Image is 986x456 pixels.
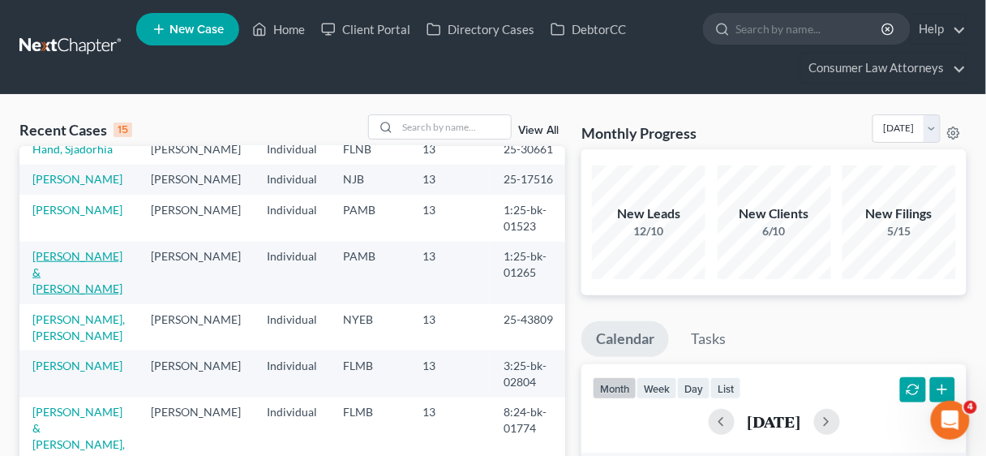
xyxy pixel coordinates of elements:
h2: [DATE] [748,413,801,430]
button: day [677,377,710,399]
h3: Monthly Progress [581,123,697,143]
div: 6/10 [718,223,831,239]
td: [PERSON_NAME] [138,165,254,195]
td: Individual [254,242,330,304]
a: [PERSON_NAME] [32,172,122,186]
td: Individual [254,304,330,351]
td: 13 [409,242,491,304]
div: New Filings [842,204,956,223]
div: 12/10 [592,223,705,239]
td: Individual [254,351,330,397]
td: [PERSON_NAME] [138,304,254,351]
a: [PERSON_NAME], [PERSON_NAME] [32,312,125,342]
td: 25-17516 [491,165,568,195]
td: PAMB [330,242,409,304]
a: DebtorCC [542,15,634,44]
div: New Leads [592,204,705,223]
iframe: Intercom live chat [931,401,970,440]
td: [PERSON_NAME] [138,242,254,304]
a: View All [518,125,559,136]
div: New Clients [718,204,831,223]
a: [PERSON_NAME] [32,359,122,372]
input: Search by name... [735,14,884,44]
button: week [637,377,677,399]
td: PAMB [330,195,409,241]
input: Search by name... [397,115,511,139]
button: month [593,377,637,399]
td: 13 [409,304,491,351]
td: Individual [254,195,330,241]
td: FLNB [330,134,409,164]
div: Recent Cases [19,120,132,140]
td: Individual [254,134,330,164]
a: Home [244,15,313,44]
td: FLMB [330,351,409,397]
div: 5/15 [842,223,956,239]
td: 13 [409,134,491,164]
a: Consumer Law Attorneys [801,54,966,83]
a: [PERSON_NAME] & [PERSON_NAME] [32,249,122,295]
td: 25-30661 [491,134,568,164]
td: 1:25-bk-01523 [491,195,568,241]
a: Tasks [676,321,740,357]
span: 4 [964,401,977,414]
a: Client Portal [313,15,418,44]
td: 13 [409,195,491,241]
td: NYEB [330,304,409,351]
td: NJB [330,165,409,195]
a: Hand, Sjadorhia [32,142,113,156]
a: Calendar [581,321,669,357]
td: 13 [409,165,491,195]
button: list [710,377,741,399]
td: 3:25-bk-02804 [491,351,568,397]
td: 25-43809 [491,304,568,351]
td: [PERSON_NAME] [138,195,254,241]
td: Individual [254,165,330,195]
td: [PERSON_NAME] [138,351,254,397]
a: [PERSON_NAME] [32,203,122,217]
td: [PERSON_NAME] [138,134,254,164]
a: Directory Cases [418,15,542,44]
a: Help [911,15,966,44]
span: New Case [169,24,224,36]
td: 1:25-bk-01265 [491,242,568,304]
td: 13 [409,351,491,397]
div: 15 [114,123,132,137]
